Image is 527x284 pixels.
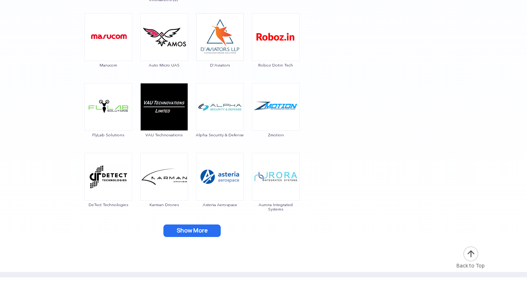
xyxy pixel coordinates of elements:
[163,224,221,237] button: Show More
[252,63,300,67] span: Roboz Dotin Tech
[252,202,300,211] span: Aurora Integrated Systems
[84,202,133,207] span: DeTect Technologies
[140,133,188,137] span: VAU Technovations
[252,133,300,137] span: Zmotion
[140,13,188,61] img: ic_automicro.png
[84,133,133,137] span: FlyLab Solutions
[140,202,188,207] span: Karman Drones
[196,103,244,137] a: Alpha Security & Defense
[84,153,132,201] img: ic_detect.png
[196,153,244,201] img: ic_asteria.png
[196,202,244,207] span: Asteria Aerospace
[252,83,300,131] img: ic_zmotion.png
[84,103,133,137] a: FlyLab Solutions
[252,153,300,201] img: ic_aurora.png
[84,13,132,61] img: img_marucom.png
[84,33,133,67] a: Marucom
[196,63,244,67] span: D'Aviators
[196,83,244,131] img: ic_alphasecurity.png
[196,173,244,207] a: Asteria Aerospace
[140,83,188,131] img: img_vau.png
[196,33,244,67] a: D'Aviators
[84,173,133,207] a: DeTect Technologies
[84,63,133,67] span: Marucom
[456,262,485,269] div: Back to Top
[252,13,300,61] img: img_roboz.png
[463,246,479,262] img: ic_arrow-up.png
[140,33,188,67] a: Auto Micro UAS
[252,103,300,137] a: Zmotion
[252,33,300,67] a: Roboz Dotin Tech
[84,83,132,131] img: img_flylab.png
[252,173,300,211] a: Aurora Integrated Systems
[196,13,244,61] img: ic_daviators.png
[196,133,244,137] span: Alpha Security & Defense
[140,103,188,137] a: VAU Technovations
[140,173,188,207] a: Karman Drones
[140,63,188,67] span: Auto Micro UAS
[140,153,188,201] img: img_karmandrones.png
